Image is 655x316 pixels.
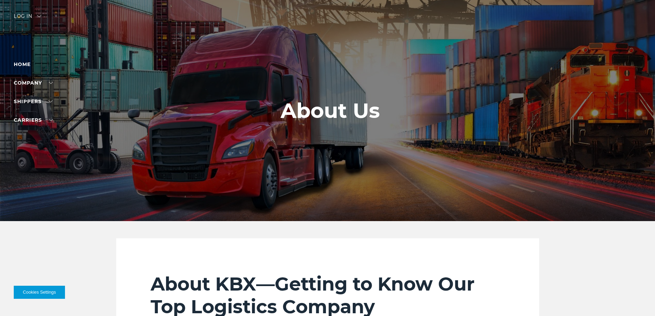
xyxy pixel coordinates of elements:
[37,15,41,17] img: arrow
[302,14,353,44] img: kbx logo
[14,61,31,67] a: Home
[281,99,380,122] h1: About Us
[14,98,53,105] a: SHIPPERS
[14,80,53,86] a: Company
[14,117,53,123] a: Carriers
[14,14,41,24] div: Log in
[14,286,65,299] button: Cookies Settings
